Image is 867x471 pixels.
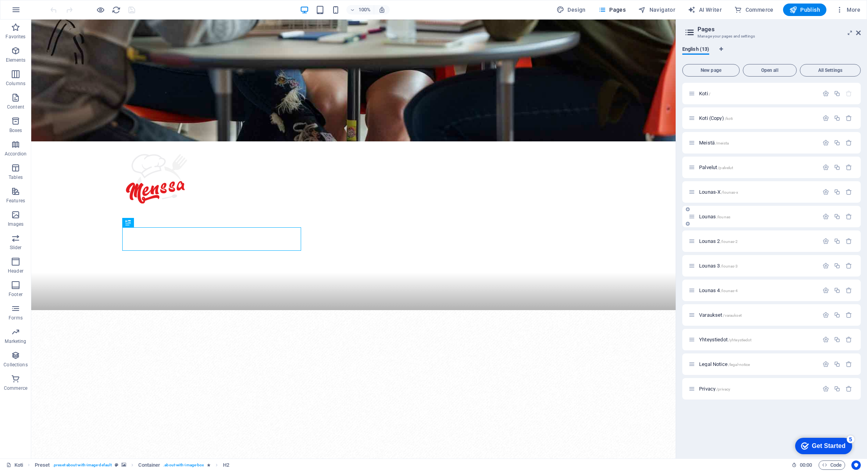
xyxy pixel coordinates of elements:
[223,460,229,470] span: Click to select. Double-click to edit
[682,64,740,77] button: New page
[846,262,852,269] div: Remove
[688,6,722,14] span: AI Writer
[834,189,840,195] div: Duplicate
[789,6,820,14] span: Publish
[8,268,23,274] p: Header
[699,287,738,293] span: Click to open page
[553,4,589,16] button: Design
[699,386,730,392] span: Click to open page
[553,4,589,16] div: Design (Ctrl+Alt+Y)
[557,6,586,14] span: Design
[697,362,819,367] div: Legal Notice/legal-notice
[834,385,840,392] div: Duplicate
[834,90,840,97] div: Duplicate
[5,338,26,344] p: Marketing
[10,244,22,251] p: Slider
[846,238,852,244] div: Remove
[699,189,738,195] span: Lounas-X
[697,91,819,96] div: Koti/
[121,463,126,467] i: This element contains a background
[846,115,852,121] div: Remove
[721,190,738,194] span: /lounas-x
[728,362,750,367] span: /legal-notice
[792,460,812,470] h6: Session time
[697,312,819,318] div: Varaukset/varaukset
[834,262,840,269] div: Duplicate
[7,104,24,110] p: Content
[834,139,840,146] div: Duplicate
[846,164,852,171] div: Remove
[822,164,829,171] div: Settings
[822,361,829,368] div: Settings
[699,361,750,367] span: Click to open page
[846,213,852,220] div: Remove
[697,239,819,244] div: Lounas 2/lounas-2
[800,64,861,77] button: All Settings
[822,460,842,470] span: Code
[6,57,26,63] p: Elements
[731,4,777,16] button: Commerce
[718,166,733,170] span: /palvelut
[682,45,709,55] span: English (13)
[822,287,829,294] div: Settings
[699,263,738,269] span: Click to open page
[834,361,840,368] div: Duplicate
[685,4,725,16] button: AI Writer
[698,26,861,33] h2: Pages
[698,33,845,40] h3: Manage your pages and settings
[822,312,829,318] div: Settings
[822,238,829,244] div: Settings
[697,386,819,391] div: Privacy/privacy
[822,139,829,146] div: Settings
[699,140,729,146] span: Click to open page
[6,4,63,20] div: Get Started 5 items remaining, 0% complete
[6,460,23,470] a: Click to cancel selection. Double-click to open Pages
[834,287,840,294] div: Duplicate
[638,6,675,14] span: Navigator
[834,238,840,244] div: Duplicate
[743,64,797,77] button: Open all
[35,460,50,470] span: Click to select. Double-click to edit
[346,5,374,14] button: 100%
[725,116,733,121] span: /koti
[709,92,710,96] span: /
[9,315,23,321] p: Forms
[699,312,742,318] span: Click to open page
[9,291,23,298] p: Footer
[834,213,840,220] div: Duplicate
[746,68,793,73] span: Open all
[53,460,112,470] span: . preset-about-with-image-default
[803,68,857,73] span: All Settings
[822,90,829,97] div: Settings
[23,9,57,16] div: Get Started
[697,214,819,219] div: Lounas/lounas
[699,164,733,170] span: Click to open page
[8,221,24,227] p: Images
[834,312,840,318] div: Duplicate
[846,189,852,195] div: Remove
[822,336,829,343] div: Settings
[734,6,774,14] span: Commerce
[6,198,25,204] p: Features
[138,460,160,470] span: Click to select. Double-click to edit
[834,336,840,343] div: Duplicate
[846,139,852,146] div: Remove
[163,460,204,470] span: . about-with-image-box
[846,361,852,368] div: Remove
[697,263,819,268] div: Lounas 3/lounas-3
[635,4,678,16] button: Navigator
[9,174,23,180] p: Tables
[822,189,829,195] div: Settings
[207,463,211,467] i: Element contains an animation
[822,262,829,269] div: Settings
[716,387,730,391] span: /privacy
[834,164,840,171] div: Duplicate
[699,91,710,96] span: Click to open page
[595,4,629,16] button: Pages
[851,460,861,470] button: Usercentrics
[5,34,25,40] p: Favorites
[96,5,105,14] button: Click here to leave preview mode and continue editing
[846,336,852,343] div: Remove
[686,68,736,73] span: New page
[115,463,118,467] i: This element is a customizable preset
